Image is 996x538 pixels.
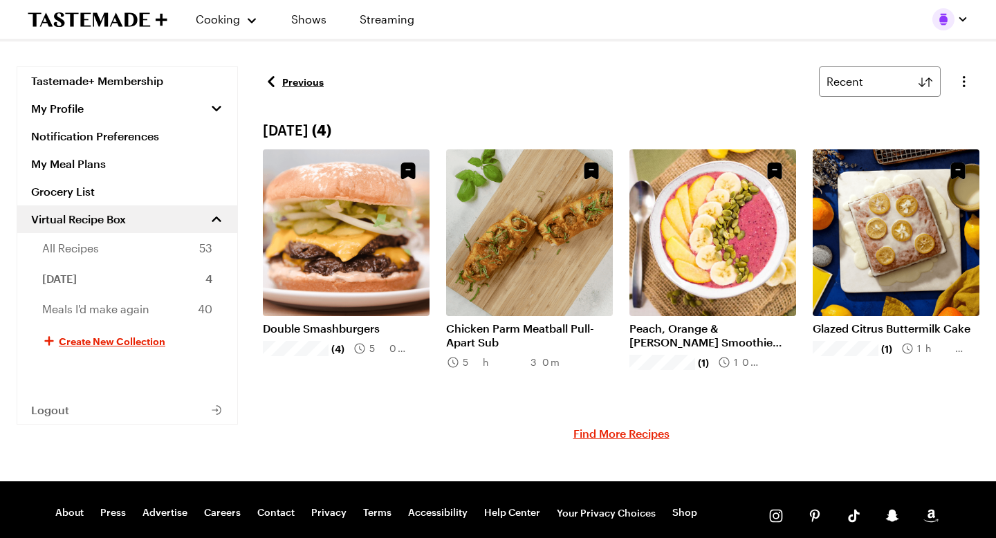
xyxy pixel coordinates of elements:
span: Virtual Recipe Box [31,212,126,226]
span: 53 [199,240,212,257]
a: Virtual Recipe Box [17,205,237,233]
a: Advertise [142,506,187,520]
a: To Tastemade Home Page [28,12,167,28]
a: Meals I'd make again40 [17,294,237,324]
a: Previous [263,73,324,90]
span: ( 4 ) [312,122,331,138]
a: Shop [672,506,697,520]
span: 40 [198,301,212,317]
button: Recent [819,66,941,97]
button: Unsave Recipe [395,158,421,184]
span: Meals I'd make again [42,301,149,317]
span: Create New Collection [59,334,165,348]
button: Logout [17,396,237,424]
a: Find More Recipes [573,425,670,442]
img: Profile picture [932,8,954,30]
a: All Recipes53 [17,233,237,263]
a: Accessibility [408,506,468,520]
a: Double Smashburgers [263,322,430,335]
span: [DATE] [42,270,77,287]
button: Unsave Recipe [762,158,788,184]
button: Unsave Recipe [945,158,971,184]
span: My Profile [31,102,84,115]
a: Chicken Parm Meatball Pull-Apart Sub [446,322,613,349]
span: Logout [31,403,69,417]
button: Profile picture [932,8,968,30]
a: Help Center [484,506,540,520]
button: Cooking [195,3,258,36]
button: Your Privacy Choices [557,506,656,520]
button: Create New Collection [17,324,237,358]
a: Peach, Orange & [PERSON_NAME] Smoothie Bowl [629,322,796,349]
a: Glazed Citrus Buttermilk Cake [813,322,979,335]
a: Terms [363,506,391,520]
button: Unsave Recipe [578,158,605,184]
a: [DATE]4 [17,263,237,294]
a: Notification Preferences [17,122,237,150]
a: Careers [204,506,241,520]
h1: [DATE] [263,122,331,138]
span: 4 [205,270,212,287]
a: Press [100,506,126,520]
button: My Profile [17,95,237,122]
nav: Footer [55,506,697,520]
span: Recent [827,73,863,90]
a: Contact [257,506,295,520]
a: About [55,506,84,520]
a: Tastemade+ Membership [17,67,237,95]
a: Privacy [311,506,347,520]
span: All Recipes [42,240,99,257]
a: My Meal Plans [17,150,237,178]
a: Grocery List [17,178,237,205]
span: Cooking [196,12,240,26]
